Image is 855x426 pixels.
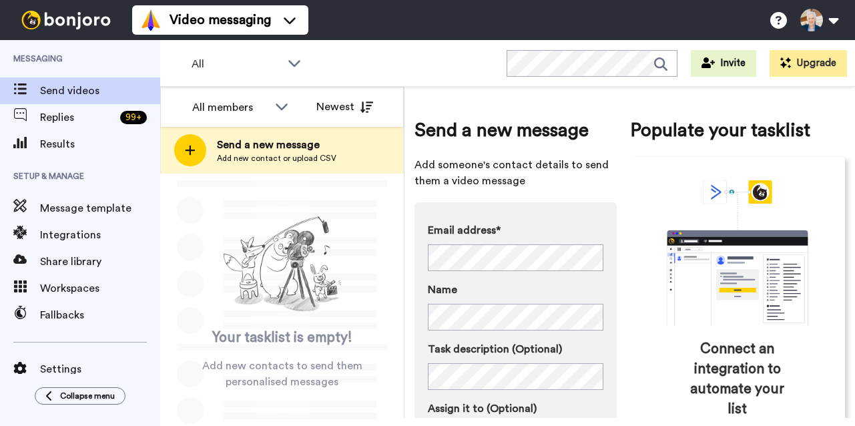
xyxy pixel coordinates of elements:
[216,211,349,318] img: ready-set-action.png
[40,110,115,126] span: Replies
[687,339,789,419] span: Connect an integration to automate your list
[217,153,336,164] span: Add new contact or upload CSV
[35,387,125,405] button: Collapse menu
[770,50,847,77] button: Upgrade
[414,157,617,189] span: Add someone's contact details to send them a video message
[428,222,603,238] label: Email address*
[40,136,160,152] span: Results
[192,99,268,116] div: All members
[40,227,160,243] span: Integrations
[192,56,281,72] span: All
[428,282,457,298] span: Name
[637,180,838,326] div: animation
[428,401,603,417] label: Assign it to (Optional)
[428,341,603,357] label: Task description (Optional)
[170,11,271,29] span: Video messaging
[40,280,160,296] span: Workspaces
[16,11,116,29] img: bj-logo-header-white.svg
[60,391,115,401] span: Collapse menu
[180,358,384,390] span: Add new contacts to send them personalised messages
[40,307,160,323] span: Fallbacks
[212,328,352,348] span: Your tasklist is empty!
[691,50,756,77] button: Invite
[306,93,383,120] button: Newest
[40,361,160,377] span: Settings
[40,200,160,216] span: Message template
[40,254,160,270] span: Share library
[630,117,846,144] span: Populate your tasklist
[414,117,617,144] span: Send a new message
[120,111,147,124] div: 99 +
[217,137,336,153] span: Send a new message
[140,9,162,31] img: vm-color.svg
[40,83,160,99] span: Send videos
